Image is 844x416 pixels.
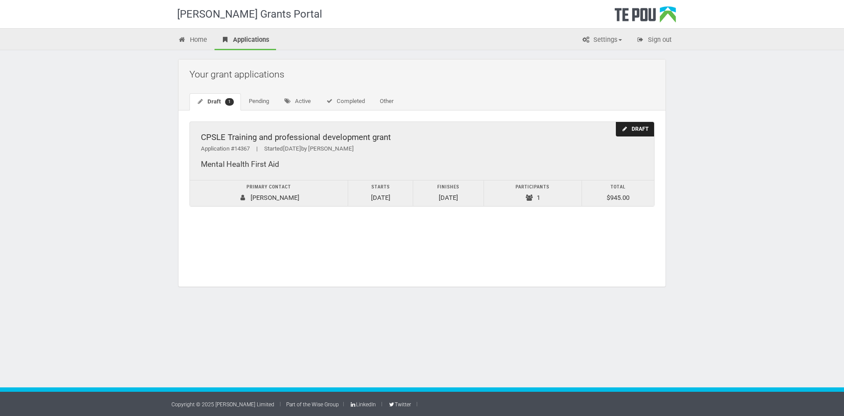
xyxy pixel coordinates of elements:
a: Settings [575,31,629,50]
a: Sign out [629,31,678,50]
div: Application #14367 Started by [PERSON_NAME] [201,144,643,154]
a: Home [171,31,214,50]
td: [PERSON_NAME] [190,180,348,206]
span: [DATE] [283,145,301,152]
div: Total [586,183,650,192]
a: Active [277,93,318,110]
span: | [250,145,264,152]
div: Mental Health First Aid [201,160,643,169]
h2: Your grant applications [189,64,659,85]
a: Part of the Wise Group [286,401,339,408]
td: 1 [484,180,582,206]
a: Copyright © 2025 [PERSON_NAME] Limited [171,401,274,408]
a: Applications [215,31,276,50]
a: Other [373,93,400,110]
a: Pending [242,93,276,110]
div: Participants [488,183,577,192]
a: Twitter [388,401,411,408]
a: LinkedIn [349,401,376,408]
div: Draft [616,122,654,136]
td: $945.00 [582,180,654,206]
a: Draft [189,93,241,110]
div: Starts [353,183,408,192]
td: [DATE] [413,180,484,206]
div: CPSLE Training and professional development grant [201,133,643,142]
div: Finishes [418,183,479,192]
div: Te Pou Logo [615,6,676,28]
span: 1 [225,98,234,106]
td: [DATE] [348,180,413,206]
a: Completed [319,93,372,110]
div: Primary contact [194,183,343,192]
